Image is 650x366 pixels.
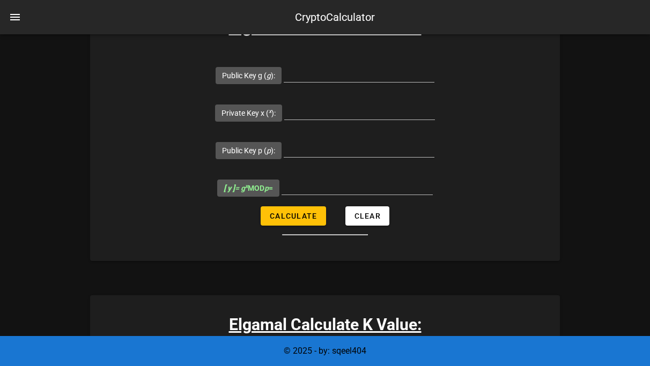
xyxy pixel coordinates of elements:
[354,212,381,220] span: Clear
[284,346,366,356] span: © 2025 - by: sqeel404
[222,145,275,156] label: Public Key p ( ):
[245,183,248,190] sup: x
[269,212,317,220] span: Calculate
[269,108,271,115] sup: x
[90,312,560,337] h3: Elgamal Calculate K Value:
[224,184,248,192] i: = g
[345,206,389,226] button: Clear
[224,184,273,192] span: MOD =
[267,146,271,155] i: p
[2,4,28,30] button: nav-menu-toggle
[264,184,269,192] i: p
[221,108,276,118] label: Private Key x ( ):
[224,184,235,192] b: [ y ]
[295,9,375,25] div: CryptoCalculator
[261,206,326,226] button: Calculate
[222,70,275,81] label: Public Key g ( ):
[267,71,271,80] i: g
